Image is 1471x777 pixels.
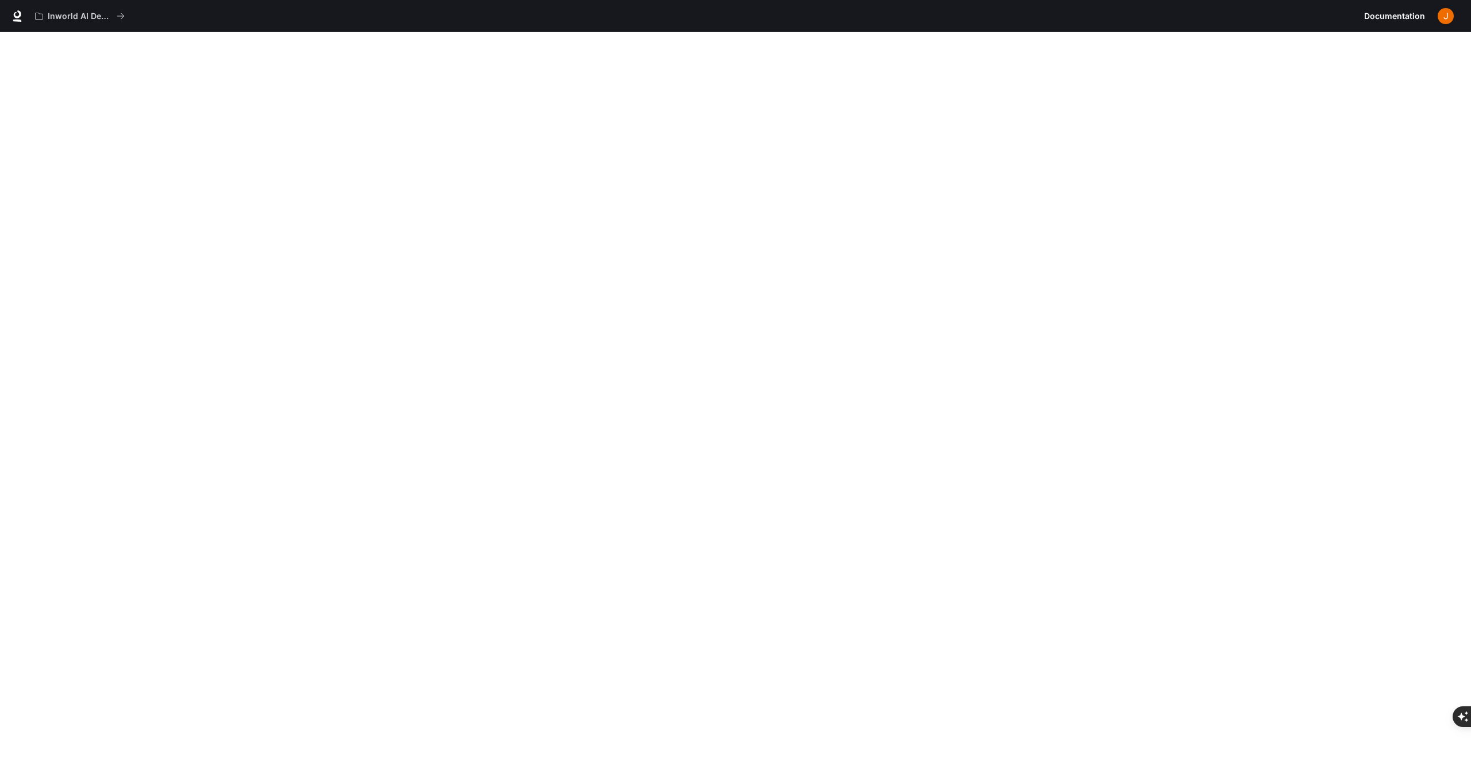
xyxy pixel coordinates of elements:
span: Documentation [1364,9,1425,24]
button: All workspaces [30,5,130,28]
a: Documentation [1360,5,1430,28]
p: Inworld AI Demos [48,11,112,21]
img: User avatar [1438,8,1454,24]
button: User avatar [1434,5,1457,28]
